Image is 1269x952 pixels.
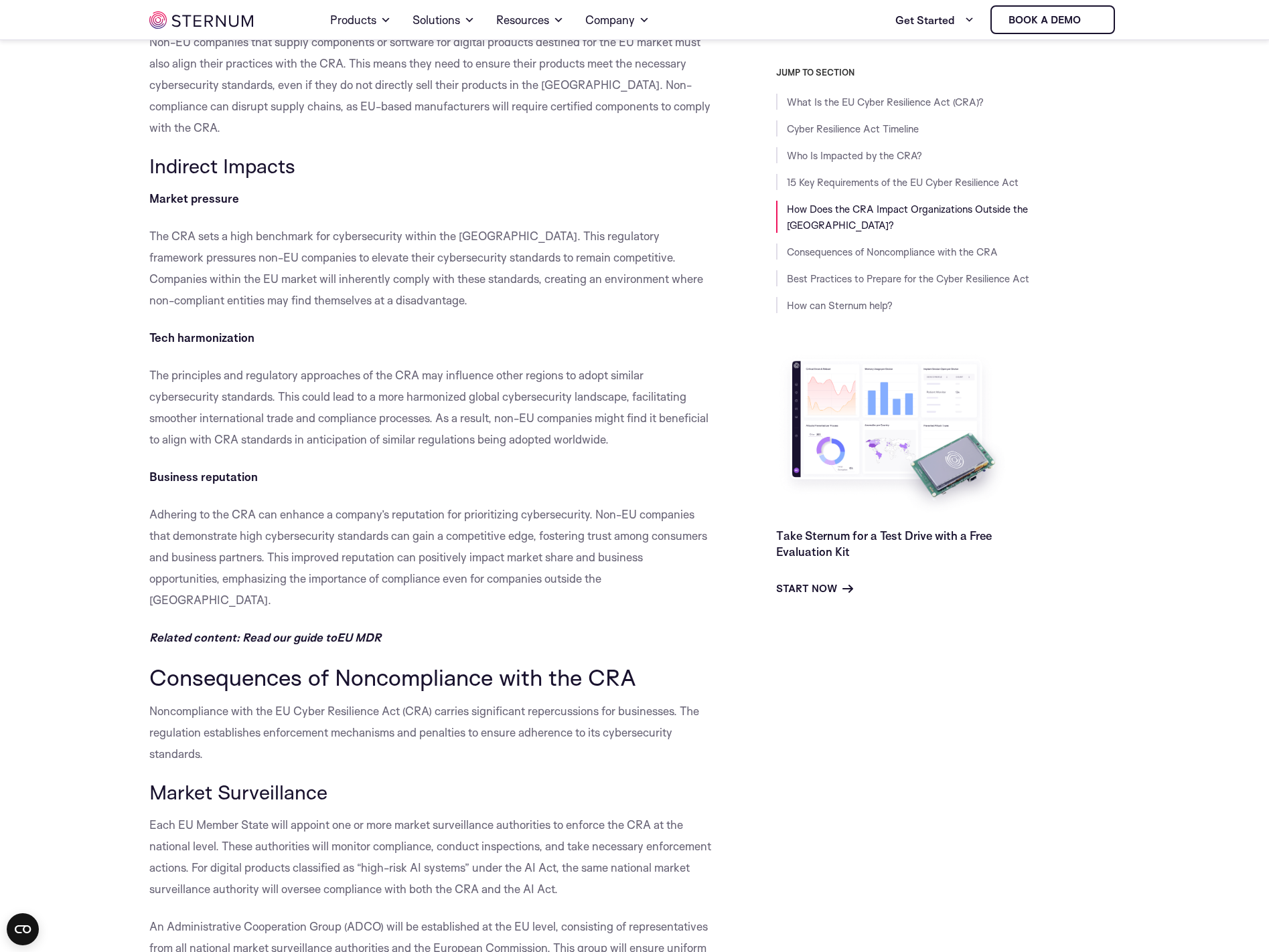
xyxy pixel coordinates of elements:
[149,663,636,691] span: Consequences of Noncompliance with the CRA
[787,203,1028,231] a: How Does the CRA Impact Organizations Outside the [GEOGRAPHIC_DATA]?
[7,913,39,945] button: Open CMP widget
[776,529,992,559] a: Take Sternum for a Test Drive with a Free Evaluation Kit
[787,299,893,312] a: How can Sternum help?
[149,153,295,178] span: Indirect Impacts
[787,149,922,162] a: Who Is Impacted by the CRA?
[149,11,253,29] img: sternum iot
[787,96,984,108] a: What Is the EU Cyber Resilience Act (CRA)?
[895,7,974,33] a: Get Started
[1086,15,1097,25] img: sternum iot
[149,470,258,484] b: Business reputation
[776,581,853,597] a: Start Now
[496,1,564,39] a: Resources
[776,67,1120,78] h3: JUMP TO SECTION
[990,5,1115,34] a: Book a demo
[787,122,919,135] a: Cyber Resilience Act Timeline
[585,1,650,39] a: Company
[149,229,703,307] span: The CRA sets a high benchmark for cybersecurity within the [GEOGRAPHIC_DATA]. This regulatory fra...
[149,368,708,446] span: The principles and regulatory approaches of the CRA may influence other regions to adopt similar ...
[776,351,1011,517] img: Take Sternum for a Test Drive with a Free Evaluation Kit
[149,818,711,896] span: Each EU Member State will appoint one or more market surveillance authorities to enforce the CRA ...
[330,1,391,39] a: Products
[413,1,475,39] a: Solutions
[787,246,998,258] a: Consequences of Noncompliance with the CRA
[149,630,337,644] i: Related content: Read our guide to
[337,630,381,644] a: EU MDR
[787,272,1029,285] a: Best Practices to Prepare for the Cyber Resilience Act
[149,704,699,761] span: Noncompliance with the EU Cyber Resilience Act (CRA) carries significant repercussions for busine...
[149,35,711,134] span: Non-EU companies that supply components or software for digital products destined for the EU mark...
[787,176,1019,189] a: 15 Key Requirements of the EU Cyber Resilience Act
[149,779,327,804] span: Market Surveillance
[149,330,254,345] b: Tech harmonization
[149,191,239,205] b: Market pressure
[149,507,707,607] span: Adhering to the CRA can enhance a company’s reputation for prioritizing cybersecurity. Non-EU com...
